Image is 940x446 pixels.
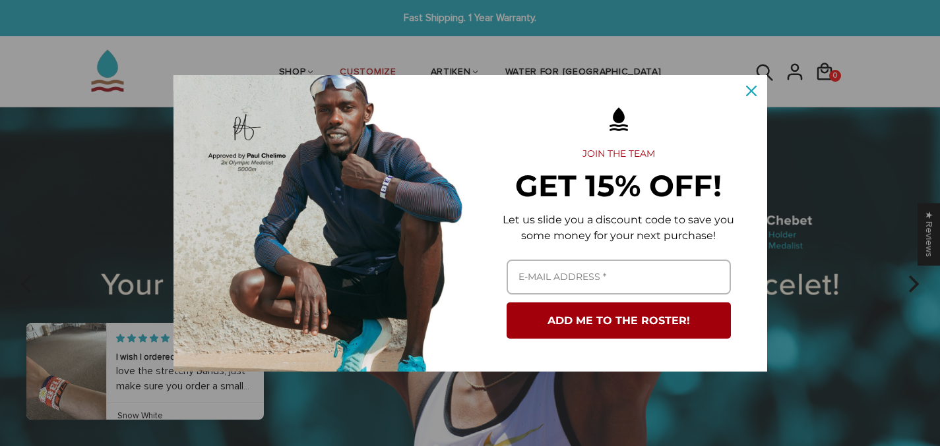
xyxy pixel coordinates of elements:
[507,260,731,294] input: Email field
[515,167,722,204] strong: GET 15% OFF!
[491,212,746,244] p: Let us slide you a discount code to save you some money for your next purchase!
[507,302,731,339] button: ADD ME TO THE ROSTER!
[491,148,746,160] h2: JOIN THE TEAM
[746,86,757,96] svg: close icon
[736,75,767,107] button: Close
